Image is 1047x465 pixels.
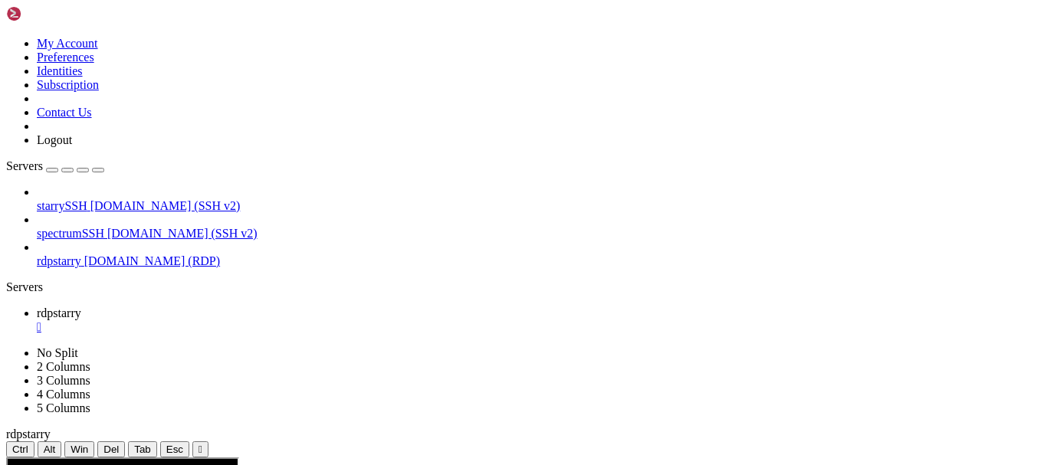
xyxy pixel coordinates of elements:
[134,444,151,455] span: Tab
[37,374,90,387] a: 3 Columns
[192,441,208,457] button: 
[37,51,94,64] a: Preferences
[6,159,43,172] span: Servers
[12,444,28,455] span: Ctrl
[37,254,81,267] span: rdpstarry
[37,320,1041,334] a: 
[37,306,1041,334] a: rdpstarry
[37,199,1041,213] a: starrySSH [DOMAIN_NAME] (SSH v2)
[44,444,56,455] span: Alt
[37,213,1041,241] li: spectrumSSH [DOMAIN_NAME] (SSH v2)
[6,441,34,457] button: Ctrl
[84,254,220,267] span: [DOMAIN_NAME] (RDP)
[6,280,1041,294] div: Servers
[37,106,92,119] a: Contact Us
[37,37,98,50] a: My Account
[64,441,94,457] button: Win
[107,227,258,240] span: [DOMAIN_NAME] (SSH v2)
[37,241,1041,268] li: rdpstarry [DOMAIN_NAME] (RDP)
[37,360,90,373] a: 2 Columns
[37,401,90,414] a: 5 Columns
[37,346,78,359] a: No Split
[37,388,90,401] a: 4 Columns
[128,441,157,457] button: Tab
[37,227,104,240] span: spectrumSSH
[37,185,1041,213] li: starrySSH [DOMAIN_NAME] (SSH v2)
[37,306,81,319] span: rdpstarry
[90,199,241,212] span: [DOMAIN_NAME] (SSH v2)
[103,444,119,455] span: Del
[71,444,88,455] span: Win
[160,441,189,457] button: Esc
[97,441,125,457] button: Del
[37,78,99,91] a: Subscription
[199,444,202,455] div: 
[38,441,62,457] button: Alt
[6,159,104,172] a: Servers
[166,444,183,455] span: Esc
[37,254,1041,268] a: rdpstarry [DOMAIN_NAME] (RDP)
[37,227,1041,241] a: spectrumSSH [DOMAIN_NAME] (SSH v2)
[37,133,72,146] a: Logout
[6,427,51,440] span: rdpstarry
[6,6,94,21] img: Shellngn
[37,199,87,212] span: starrySSH
[37,64,83,77] a: Identities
